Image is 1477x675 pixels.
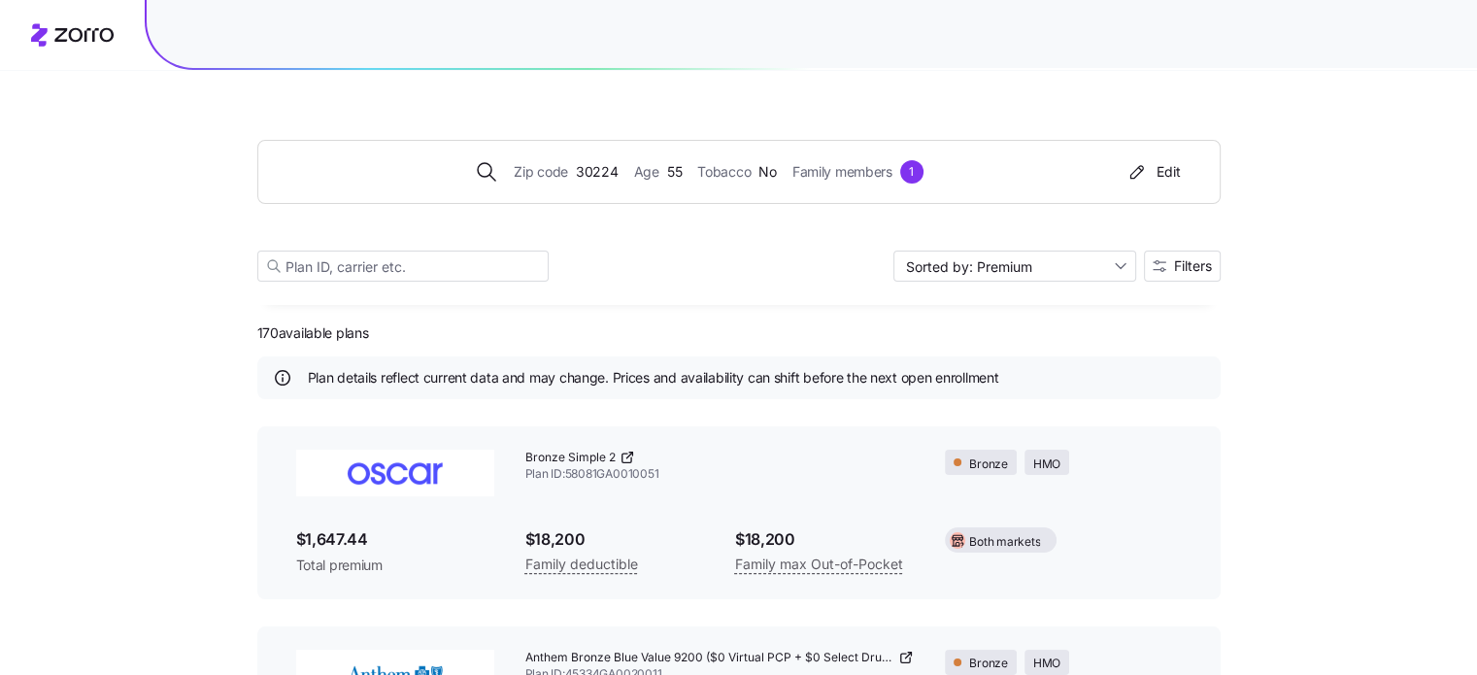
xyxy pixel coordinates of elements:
[525,450,616,466] span: Bronze Simple 2
[969,655,1008,673] span: Bronze
[1174,259,1212,273] span: Filters
[758,161,776,183] span: No
[1144,251,1221,282] button: Filters
[900,160,923,184] div: 1
[735,553,903,576] span: Family max Out-of-Pocket
[634,161,659,183] span: Age
[792,161,892,183] span: Family members
[1125,162,1181,182] div: Edit
[296,450,494,496] img: Oscar
[1118,156,1189,187] button: Edit
[514,161,568,183] span: Zip code
[257,251,549,282] input: Plan ID, carrier etc.
[308,368,999,388] span: Plan details reflect current data and may change. Prices and availability can shift before the ne...
[296,527,494,552] span: $1,647.44
[576,161,619,183] span: 30224
[257,323,369,343] span: 170 available plans
[525,553,638,576] span: Family deductible
[296,556,494,575] span: Total premium
[525,527,704,552] span: $18,200
[525,466,915,483] span: Plan ID: 58081GA0010051
[969,456,1008,474] span: Bronze
[525,650,895,666] span: Anthem Bronze Blue Value 9200 ($0 Virtual PCP + $0 Select Drugs)
[697,161,751,183] span: Tobacco
[735,527,914,552] span: $18,200
[969,533,1040,552] span: Both markets
[893,251,1136,282] input: Sort by
[1033,456,1060,474] span: HMO
[667,161,682,183] span: 55
[1033,655,1060,673] span: HMO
